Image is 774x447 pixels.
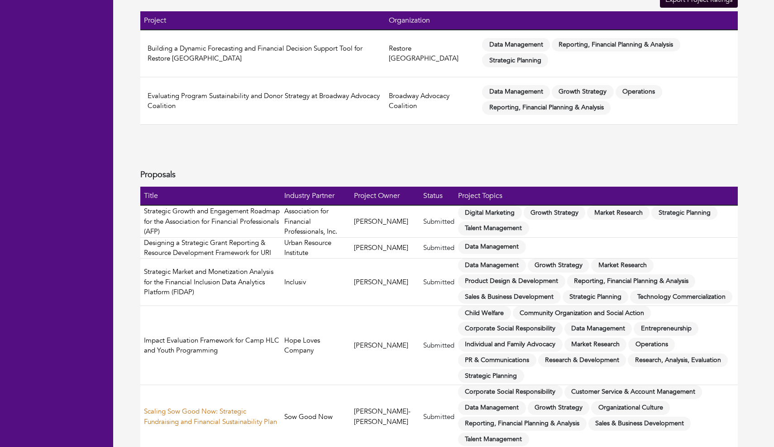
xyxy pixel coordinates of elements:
span: Data Management [482,38,550,52]
span: PR & Communications [458,353,536,367]
td: Submitted [420,258,454,306]
a: Inclusiv [284,278,306,287]
span: Customer Service & Account Management [564,385,702,399]
span: Market Research [587,206,650,220]
a: Broadway Advocacy Coalition [389,91,449,111]
span: Growth Strategy [552,85,614,99]
th: Project [140,11,385,30]
span: Growth Strategy [528,401,590,415]
td: Submitted [420,306,454,385]
span: Operations [616,85,662,99]
a: Evaluating Program Sustainability and Donor Strategy at Broadway Advocacy Coalition [148,91,380,111]
td: Submitted [420,205,454,237]
a: Strategic Growth and Engagement Roadmap for the Association for Financial Professionals (AFP) [144,207,280,236]
a: Impact Evaluation Framework for Camp HLC and Youth Programming [144,336,279,355]
th: Project Owner [350,187,420,205]
span: Market Research [564,338,627,352]
a: Strategic Market and Monetization Analysis for the Financial Inclusion Data Analytics Platform (F... [144,267,273,296]
th: Project Topics [454,187,738,205]
a: Urban Resource Institute [284,238,331,258]
span: Organizational Culture [591,401,670,415]
span: Growth Strategy [528,259,590,273]
span: Reporting, Financial Planning & Analysis [482,101,611,115]
th: Title [140,187,281,205]
span: Operations [628,338,675,352]
a: Association for Financial Professionals, Inc. [284,207,337,236]
span: Data Management [458,240,526,254]
span: Reporting, Financial Planning & Analysis [567,274,696,288]
span: Talent Management [458,221,529,235]
span: Talent Management [458,433,529,447]
span: Strategic Planning [563,290,629,304]
span: Data Management [458,259,526,273]
a: Restore [GEOGRAPHIC_DATA] [389,44,459,63]
span: Strategic Planning [458,369,524,383]
a: Building a Dynamic Forecasting and Financial Decision Support Tool for Restore [GEOGRAPHIC_DATA] [148,44,363,63]
span: Market Research [591,259,654,273]
span: Technology Commercialization [630,290,732,304]
span: Sales & Business Development [588,417,691,431]
a: Designing a Strategic Grant Reporting & Resource Development Framework for URI [144,238,271,258]
span: Reporting, Financial Planning & Analysis [552,38,680,52]
span: Community Organization and Social Action [513,306,651,320]
th: Industry Partner [281,187,350,205]
span: Corporate Social Responsibility [458,322,563,336]
span: Individual and Family Advocacy [458,338,563,352]
span: Strategic Planning [651,206,717,220]
td: Submitted [420,237,454,258]
span: Data Management [458,401,526,415]
a: [PERSON_NAME] [354,341,408,350]
a: [PERSON_NAME] [354,217,408,226]
span: Child Welfare [458,306,511,320]
a: Sow Good Now [284,412,333,421]
th: Status [420,187,454,205]
span: Research & Development [538,353,626,367]
span: Data Management [564,322,632,336]
span: Corporate Social Responsibility [458,385,563,399]
span: Reporting, Financial Planning & Analysis [458,417,587,431]
a: Scaling Sow Good Now: Strategic Fundraising and Financial Sustainability Plan [144,407,277,426]
span: Strategic Planning [482,53,548,67]
span: Research, Analysis, Evaluation [628,353,728,367]
th: Organization [385,11,479,30]
span: Entrepreneurship [634,322,698,336]
a: [PERSON_NAME]-[PERSON_NAME] [354,407,411,426]
span: Data Management [482,85,550,99]
h4: Proposals [140,170,738,180]
span: Product Design & Development [458,274,565,288]
span: Growth Strategy [524,206,586,220]
span: Sales & Business Development [458,290,561,304]
a: [PERSON_NAME] [354,243,408,252]
a: Hope Loves Company [284,336,320,355]
span: Digital Marketing [458,206,522,220]
a: [PERSON_NAME] [354,278,408,287]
